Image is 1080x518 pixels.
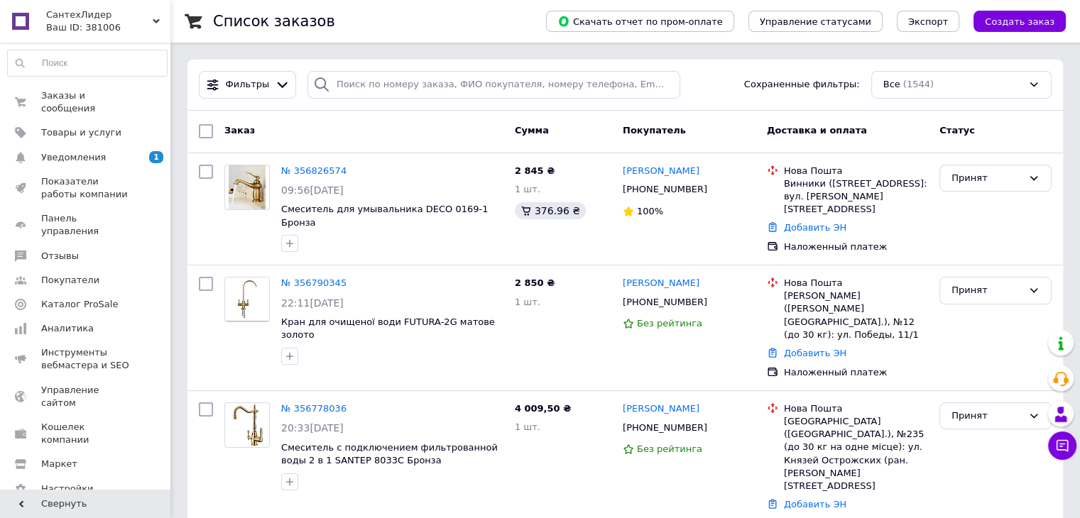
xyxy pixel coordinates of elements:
button: Скачать отчет по пром-оплате [546,11,734,32]
span: Скачать отчет по пром-оплате [557,15,723,28]
a: [PERSON_NAME] [623,402,699,416]
span: Сохраненные фильтры: [744,78,860,92]
img: Фото товару [225,277,269,321]
div: Нова Пошта [784,277,928,290]
a: № 356778036 [281,403,347,414]
span: 1 [149,151,163,163]
a: Кран для очищеної води FUTURA-2G матове золото [281,316,495,341]
span: 2 845 ₴ [515,165,555,176]
a: Добавить ЭН [784,348,846,358]
a: Добавить ЭН [784,222,846,233]
span: 1 шт. [515,297,540,307]
span: 20:33[DATE] [281,422,344,434]
h1: Список заказов [213,13,335,30]
div: [PHONE_NUMBER] [620,180,710,199]
div: Нова Пошта [784,165,928,177]
a: Создать заказ [959,16,1066,26]
span: Уведомления [41,151,106,164]
a: Смеситель для умывальника DECO 0169-1 Бронза [281,204,488,228]
button: Создать заказ [973,11,1066,32]
span: Без рейтинга [637,318,702,329]
div: Наложенный платеж [784,366,928,379]
span: Создать заказ [985,16,1054,27]
a: Смеситель с подключением фильтрованной воды 2 в 1 SANTEP 8033C Бронза [281,442,498,466]
span: 1 шт. [515,184,540,194]
span: Покупатель [623,125,686,136]
span: СантехЛидер [46,9,153,21]
span: Покупатели [41,274,99,287]
a: Добавить ЭН [784,499,846,509]
span: Фильтры [226,78,270,92]
span: Панель управления [41,212,131,238]
span: Маркет [41,458,77,470]
span: Сумма [515,125,549,136]
div: Принят [951,283,1022,298]
div: Наложенный платеж [784,241,928,253]
span: Экспорт [908,16,948,27]
span: Кошелек компании [41,421,131,446]
span: Без рейтинга [637,443,702,454]
span: Отзывы [41,250,79,263]
button: Чат с покупателем [1048,431,1076,460]
span: Товары и услуги [41,126,121,139]
div: Принят [951,171,1022,186]
span: Инструменты вебмастера и SEO [41,346,131,372]
span: Все [883,78,900,92]
span: 4 009,50 ₴ [515,403,571,414]
div: [PERSON_NAME] ([PERSON_NAME][GEOGRAPHIC_DATA].), №12 (до 30 кг): ул. Победы, 11/1 [784,290,928,341]
a: Фото товару [224,402,270,448]
span: 100% [637,206,663,216]
div: [PHONE_NUMBER] [620,419,710,437]
span: Заказ [224,125,255,136]
span: Управление сайтом [41,384,131,409]
span: Заказы и сообщения [41,89,131,115]
a: Фото товару [224,277,270,322]
img: Фото товару [229,165,265,209]
div: Винники ([STREET_ADDRESS]: вул. [PERSON_NAME][STREET_ADDRESS] [784,177,928,216]
a: № 356790345 [281,277,347,288]
div: [PHONE_NUMBER] [620,293,710,312]
span: Показатели работы компании [41,175,131,201]
button: Экспорт [897,11,959,32]
span: (1544) [903,79,934,89]
span: Доставка и оплата [767,125,867,136]
div: Ваш ID: 381006 [46,21,170,34]
a: [PERSON_NAME] [623,165,699,178]
span: Настройки [41,483,93,495]
div: Нова Пошта [784,402,928,415]
img: Фото товару [228,403,266,447]
a: [PERSON_NAME] [623,277,699,290]
input: Поиск по номеру заказа, ФИО покупателя, номеру телефона, Email, номеру накладной [307,71,680,99]
button: Управление статусами [748,11,883,32]
span: Статус [939,125,975,136]
div: Принят [951,409,1022,424]
div: 376.96 ₴ [515,202,586,219]
span: 09:56[DATE] [281,184,344,196]
div: [GEOGRAPHIC_DATA] ([GEOGRAPHIC_DATA].), №235 (до 30 кг на одне місце): ул. Князей Острожских (ран... [784,415,928,492]
span: 2 850 ₴ [515,277,555,288]
span: 22:11[DATE] [281,297,344,309]
input: Поиск [8,50,167,76]
span: Каталог ProSale [41,298,118,311]
span: Аналитика [41,322,94,335]
span: 1 шт. [515,421,540,432]
a: Фото товару [224,165,270,210]
a: № 356826574 [281,165,347,176]
span: Управление статусами [760,16,871,27]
